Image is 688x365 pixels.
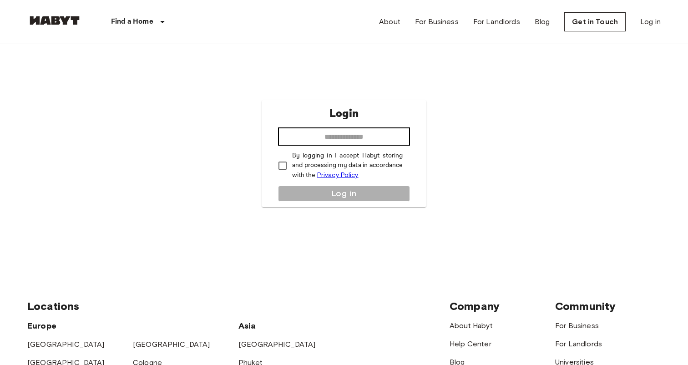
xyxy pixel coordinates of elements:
a: For Landlords [555,340,602,348]
a: [GEOGRAPHIC_DATA] [238,340,316,349]
a: For Landlords [473,16,520,27]
a: Blog [535,16,550,27]
span: Europe [27,321,56,331]
a: Privacy Policy [317,171,359,179]
a: Help Center [450,340,491,348]
img: Habyt [27,16,82,25]
a: [GEOGRAPHIC_DATA] [27,340,105,349]
a: About [379,16,400,27]
span: Company [450,299,500,313]
span: Community [555,299,616,313]
a: About Habyt [450,321,493,330]
p: By logging in I accept Habyt storing and processing my data in accordance with the [292,151,403,180]
span: Asia [238,321,256,331]
p: Find a Home [111,16,153,27]
a: For Business [415,16,459,27]
p: Login [329,106,359,122]
a: For Business [555,321,599,330]
a: [GEOGRAPHIC_DATA] [133,340,210,349]
span: Locations [27,299,79,313]
a: Log in [640,16,661,27]
a: Get in Touch [564,12,626,31]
